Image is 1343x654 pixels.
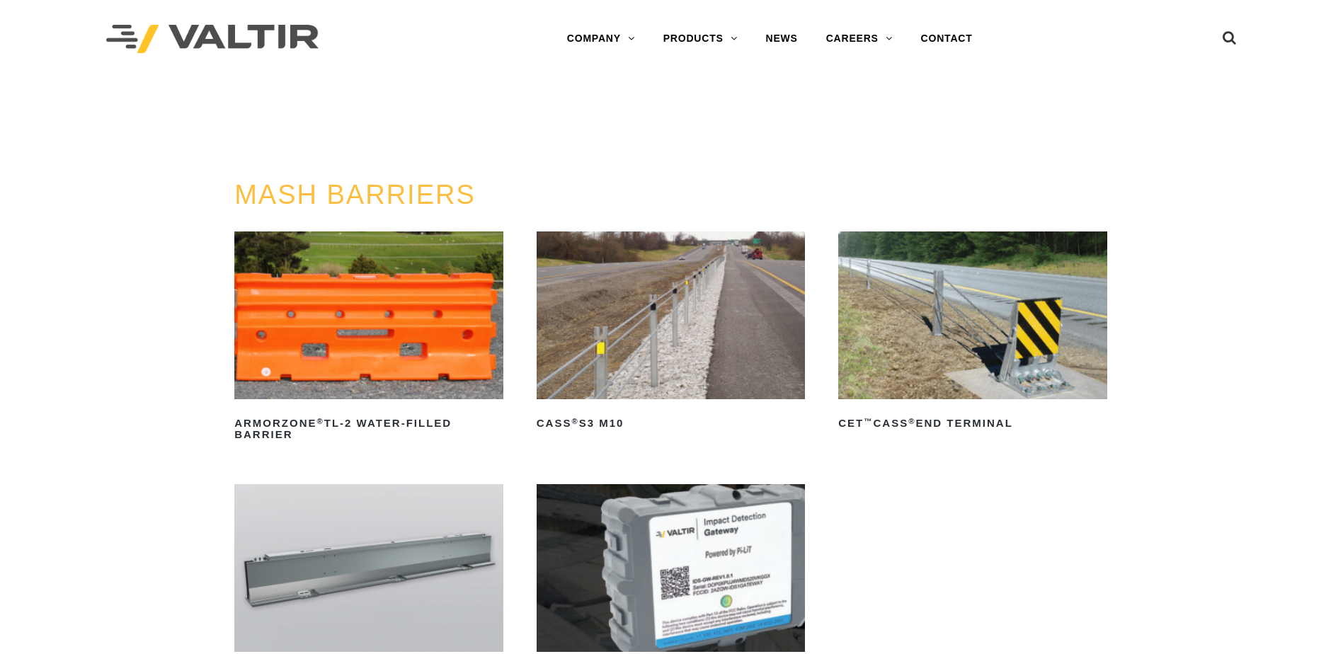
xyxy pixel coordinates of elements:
a: MASH BARRIERS [234,180,476,210]
sup: ™ [864,417,873,425]
a: CET™CASS®End Terminal [838,231,1107,435]
h2: CET CASS End Terminal [838,412,1107,435]
sup: ® [316,417,324,425]
h2: CASS S3 M10 [537,412,806,435]
sup: ® [908,417,915,425]
a: CAREERS [812,25,907,53]
a: PRODUCTS [649,25,752,53]
a: COMPANY [553,25,649,53]
h2: ArmorZone TL-2 Water-Filled Barrier [234,412,503,446]
sup: ® [571,417,578,425]
a: CONTACT [907,25,987,53]
a: NEWS [752,25,812,53]
a: CASS®S3 M10 [537,231,806,435]
a: ArmorZone®TL-2 Water-Filled Barrier [234,231,503,446]
img: Valtir [106,25,319,54]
